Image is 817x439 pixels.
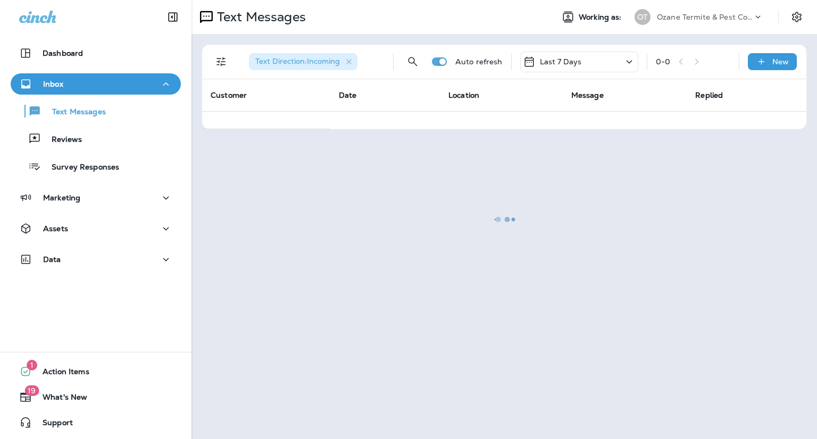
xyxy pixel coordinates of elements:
p: Survey Responses [41,163,119,173]
span: What's New [32,393,87,406]
button: Collapse Sidebar [158,6,188,28]
p: Inbox [43,80,63,88]
p: Marketing [43,193,80,202]
button: Assets [11,218,181,239]
button: Text Messages [11,100,181,122]
p: Reviews [41,135,82,145]
p: New [772,57,789,66]
button: Survey Responses [11,155,181,178]
button: Marketing [11,187,181,208]
button: Reviews [11,128,181,150]
button: 19What's New [11,386,181,408]
span: Action Items [32,367,89,380]
button: Data [11,249,181,270]
button: 1Action Items [11,361,181,382]
button: Support [11,412,181,433]
p: Data [43,255,61,264]
span: 19 [24,385,39,396]
button: Inbox [11,73,181,95]
p: Assets [43,224,68,233]
span: Support [32,418,73,431]
span: 1 [27,360,37,370]
p: Dashboard [43,49,83,57]
button: Dashboard [11,43,181,64]
p: Text Messages [41,107,106,117]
